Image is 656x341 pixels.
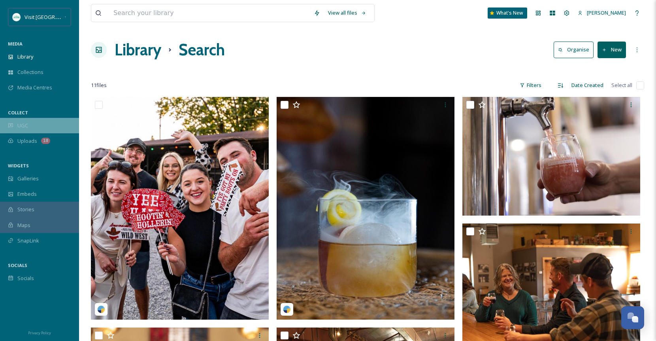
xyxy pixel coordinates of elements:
[109,4,310,22] input: Search your library
[516,78,545,93] div: Filters
[179,38,225,62] h1: Search
[17,84,52,91] span: Media Centres
[91,81,107,89] span: 11 file s
[25,13,113,21] span: Visit [GEOGRAPHIC_DATA][US_STATE]
[554,42,594,58] button: Organise
[567,78,607,93] div: Date Created
[91,97,269,320] img: roundbarnbrewery-17938177809028232.jpeg
[17,237,39,244] span: SnapLink
[17,68,43,76] span: Collections
[17,175,39,182] span: Galleries
[283,305,291,313] img: snapsea-logo.png
[488,8,527,19] a: What's New
[8,163,29,169] span: WIDGETS
[17,53,33,61] span: Library
[17,122,28,129] span: UGC
[324,5,370,21] a: View all files
[17,137,37,145] span: Uploads
[462,97,640,216] img: FB7A0223-Baroda-Founders.jpg
[17,206,34,213] span: Stories
[41,138,50,144] div: 18
[277,97,454,320] img: taborhillwinery-5193419.jpg
[13,13,21,21] img: SM%20Square%20Logos-4.jpg
[17,190,37,198] span: Embeds
[587,9,626,16] span: [PERSON_NAME]
[8,262,27,268] span: SOCIALS
[17,222,30,229] span: Maps
[97,305,105,313] img: snapsea-logo.png
[28,328,51,337] a: Privacy Policy
[574,5,630,21] a: [PERSON_NAME]
[611,81,632,89] span: Select all
[17,275,34,282] span: Socials
[598,42,626,58] button: New
[8,41,23,47] span: MEDIA
[115,38,161,62] a: Library
[621,306,644,329] button: Open Chat
[28,330,51,335] span: Privacy Policy
[8,110,28,116] span: COLLECT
